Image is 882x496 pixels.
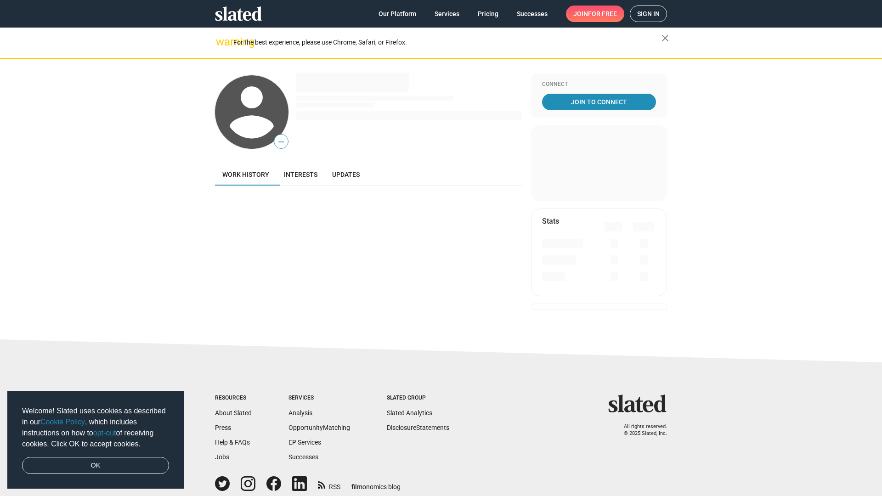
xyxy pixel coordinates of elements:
[509,6,555,22] a: Successes
[660,33,671,44] mat-icon: close
[542,216,559,226] mat-card-title: Stats
[544,94,654,110] span: Join To Connect
[614,423,667,437] p: All rights reserved. © 2025 Slated, Inc.
[351,475,401,491] a: filmonomics blog
[215,439,250,446] a: Help & FAQs
[222,171,269,178] span: Work history
[22,406,169,450] span: Welcome! Slated uses cookies as described in our , which includes instructions on how to of recei...
[318,477,340,491] a: RSS
[588,6,617,22] span: for free
[215,453,229,461] a: Jobs
[288,453,318,461] a: Successes
[274,136,288,148] span: —
[517,6,548,22] span: Successes
[288,409,312,417] a: Analysis
[288,424,350,431] a: OpportunityMatching
[7,391,184,489] div: cookieconsent
[325,163,367,186] a: Updates
[542,81,656,88] div: Connect
[216,36,227,47] mat-icon: warning
[288,395,350,402] div: Services
[332,171,360,178] span: Updates
[371,6,424,22] a: Our Platform
[215,163,277,186] a: Work history
[573,6,617,22] span: Join
[630,6,667,22] a: Sign in
[215,395,252,402] div: Resources
[40,418,85,426] a: Cookie Policy
[566,6,624,22] a: Joinfor free
[387,409,432,417] a: Slated Analytics
[288,439,321,446] a: EP Services
[351,483,362,490] span: film
[284,171,317,178] span: Interests
[93,429,116,437] a: opt-out
[215,424,231,431] a: Press
[215,409,252,417] a: About Slated
[637,6,660,22] span: Sign in
[542,94,656,110] a: Join To Connect
[435,6,459,22] span: Services
[427,6,467,22] a: Services
[387,424,449,431] a: DisclosureStatements
[478,6,498,22] span: Pricing
[379,6,416,22] span: Our Platform
[22,457,169,474] a: dismiss cookie message
[277,163,325,186] a: Interests
[233,36,661,49] div: For the best experience, please use Chrome, Safari, or Firefox.
[470,6,506,22] a: Pricing
[387,395,449,402] div: Slated Group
